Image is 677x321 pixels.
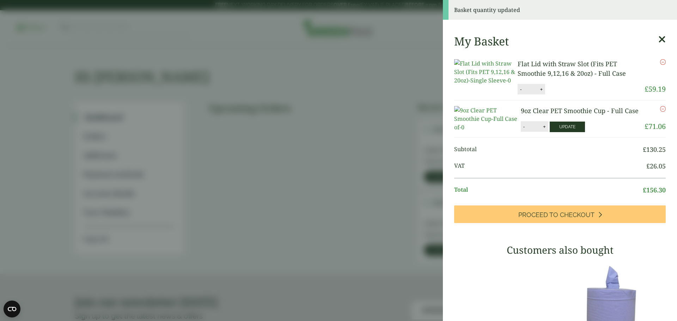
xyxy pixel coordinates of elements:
[454,161,646,171] span: VAT
[454,145,643,154] span: Subtotal
[521,106,639,115] a: 9oz Clear PET Smoothie Cup - Full Case
[643,186,666,194] bdi: 156.30
[4,301,20,317] button: Open CMP widget
[660,106,666,112] a: Remove this item
[541,124,548,130] button: +
[646,162,666,170] bdi: 26.05
[454,106,518,131] img: 9oz Clear PET Smoothie Cup-Full Case of-0
[538,86,545,92] button: +
[660,59,666,65] a: Remove this item
[454,244,666,256] h3: Customers also bought
[550,122,585,132] button: Update
[643,145,646,154] span: £
[518,86,524,92] button: -
[646,162,650,170] span: £
[645,122,648,131] span: £
[521,124,527,130] button: -
[454,35,509,48] h2: My Basket
[645,84,666,94] bdi: 59.19
[645,84,648,94] span: £
[643,186,646,194] span: £
[518,211,594,219] span: Proceed to Checkout
[645,122,666,131] bdi: 71.06
[454,59,518,85] img: Flat Lid with Straw Slot (Fits PET 9,12,16 & 20oz)-Single Sleeve-0
[454,205,666,223] a: Proceed to Checkout
[454,185,643,195] span: Total
[643,145,666,154] bdi: 130.25
[518,60,626,78] a: Flat Lid with Straw Slot (Fits PET Smoothie 9,12,16 & 20oz) - Full Case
